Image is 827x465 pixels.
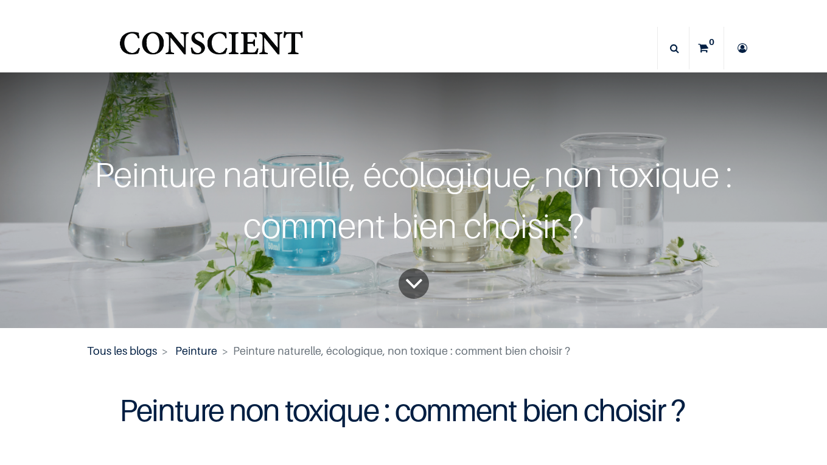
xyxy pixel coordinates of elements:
sup: 0 [706,36,717,48]
a: 0 [689,27,724,69]
a: Tous les blogs [87,344,157,357]
a: Peinture [175,344,217,357]
h1: Peinture non toxique : comment bien choisir ? [119,393,707,427]
div: Peinture naturelle, écologique, non toxique : comment bien choisir ? [51,149,776,251]
nav: fil d'Ariane [87,343,741,359]
i: To blog content [404,259,423,309]
img: Conscient [117,24,305,72]
span: Peinture naturelle, écologique, non toxique : comment bien choisir ? [233,344,570,357]
a: To blog content [399,268,429,299]
a: Logo of Conscient [117,24,305,72]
